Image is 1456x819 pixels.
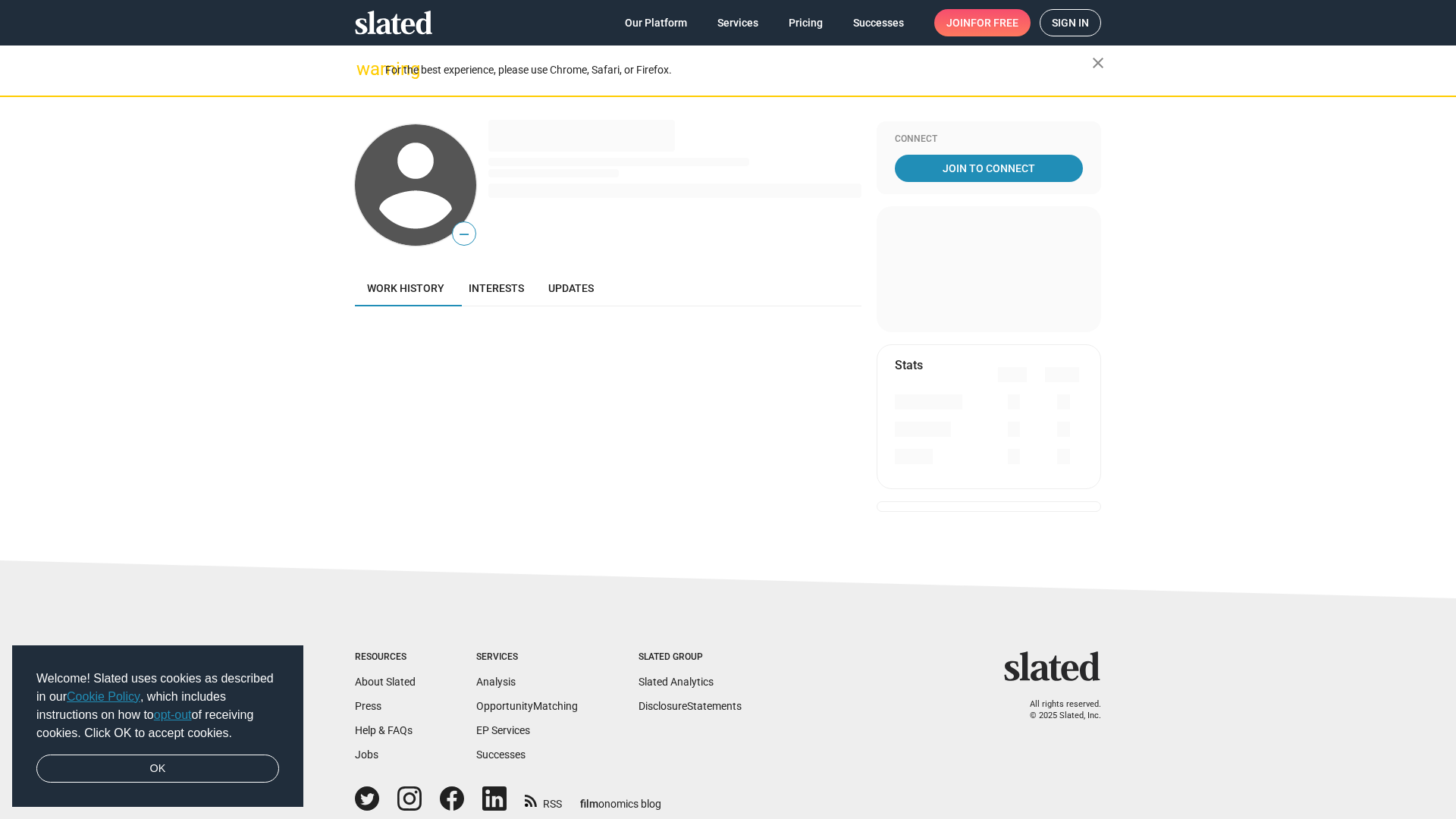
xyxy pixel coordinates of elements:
[639,676,714,688] a: Slated Analytics
[67,690,140,703] a: Cookie Policy
[580,798,598,810] span: film
[355,724,413,736] a: Help & FAQs
[639,700,742,712] a: DisclosureStatements
[355,270,457,306] a: Work history
[841,9,916,36] a: Successes
[580,785,661,811] a: filmonomics blog
[525,788,562,811] a: RSS
[385,60,1092,80] div: For the best experience, please use Chrome, Safari, or Firefox.
[1089,54,1107,72] mat-icon: close
[946,9,1018,36] span: Join
[895,357,923,373] mat-card-title: Stats
[898,155,1080,182] span: Join To Connect
[1014,699,1101,721] p: All rights reserved. © 2025 Slated, Inc.
[789,9,823,36] span: Pricing
[476,651,578,664] div: Services
[12,645,303,808] div: cookieconsent
[367,282,444,294] span: Work history
[355,676,416,688] a: About Slated
[154,708,192,721] a: opt-out
[705,9,770,36] a: Services
[895,155,1083,182] a: Join To Connect
[1040,9,1101,36] a: Sign in
[36,670,279,742] span: Welcome! Slated uses cookies as described in our , which includes instructions on how to of recei...
[777,9,835,36] a: Pricing
[895,133,1083,146] div: Connect
[355,748,378,761] a: Jobs
[355,651,416,664] div: Resources
[971,9,1018,36] span: for free
[476,700,578,712] a: OpportunityMatching
[476,676,516,688] a: Analysis
[934,9,1031,36] a: Joinfor free
[36,755,279,783] a: dismiss cookie message
[536,270,606,306] a: Updates
[356,60,375,78] mat-icon: warning
[548,282,594,294] span: Updates
[457,270,536,306] a: Interests
[355,700,381,712] a: Press
[1052,10,1089,36] span: Sign in
[613,9,699,36] a: Our Platform
[476,748,526,761] a: Successes
[625,9,687,36] span: Our Platform
[469,282,524,294] span: Interests
[476,724,530,736] a: EP Services
[639,651,742,664] div: Slated Group
[853,9,904,36] span: Successes
[453,224,475,244] span: —
[717,9,758,36] span: Services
